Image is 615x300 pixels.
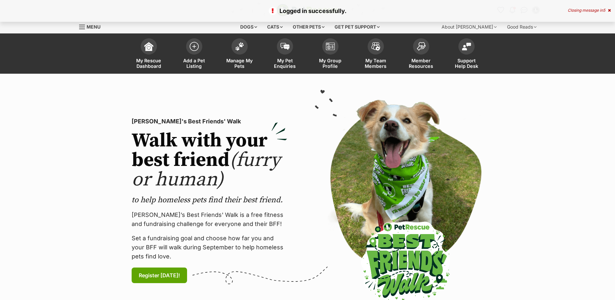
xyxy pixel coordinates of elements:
[132,148,280,192] span: (furry or human)
[444,35,489,74] a: Support Help Desk
[79,20,105,32] a: Menu
[462,43,471,50] img: help-desk-icon-fdf02630f3aa405de69fd3d07c3f3aa587a6932b1a1747fa1d2bba05be0121f9.svg
[437,20,501,33] div: About [PERSON_NAME]
[326,43,335,50] img: group-profile-icon-3fa3cf56718a62981997c0bc7e787c4b2cf8bcc04b72c1350f741eb67cf2f40e.svg
[236,20,262,33] div: Dogs
[263,20,287,33] div: Cats
[134,58,163,69] span: My Rescue Dashboard
[308,35,353,74] a: My Group Profile
[452,58,481,69] span: Support Help Desk
[417,42,426,51] img: member-resources-icon-8e73f808a243e03378d46382f2149f9095a855e16c252ad45f914b54edf8863c.svg
[316,58,345,69] span: My Group Profile
[190,42,199,51] img: add-pet-listing-icon-0afa8454b4691262ce3f59096e99ab1cd57d4a30225e0717b998d2c9b9846f56.svg
[87,24,101,30] span: Menu
[126,35,171,74] a: My Rescue Dashboard
[132,210,287,229] p: [PERSON_NAME]’s Best Friends' Walk is a free fitness and fundraising challenge for everyone and t...
[361,58,390,69] span: My Team Members
[132,117,287,126] p: [PERSON_NAME]'s Best Friends' Walk
[270,58,300,69] span: My Pet Enquiries
[132,131,287,190] h2: Walk with your best friend
[398,35,444,74] a: Member Resources
[262,35,308,74] a: My Pet Enquiries
[132,195,287,205] p: to help homeless pets find their best friend.
[217,35,262,74] a: Manage My Pets
[288,20,329,33] div: Other pets
[180,58,209,69] span: Add a Pet Listing
[503,20,541,33] div: Good Reads
[353,35,398,74] a: My Team Members
[371,42,380,51] img: team-members-icon-5396bd8760b3fe7c0b43da4ab00e1e3bb1a5d9ba89233759b79545d2d3fc5d0d.svg
[171,35,217,74] a: Add a Pet Listing
[139,271,180,279] span: Register [DATE]!
[330,20,384,33] div: Get pet support
[144,42,153,51] img: dashboard-icon-eb2f2d2d3e046f16d808141f083e7271f6b2e854fb5c12c21221c1fb7104beca.svg
[225,58,254,69] span: Manage My Pets
[407,58,436,69] span: Member Resources
[132,268,187,283] a: Register [DATE]!
[132,234,287,261] p: Set a fundraising goal and choose how far you and your BFF will walk during September to help hom...
[235,42,244,51] img: manage-my-pets-icon-02211641906a0b7f246fdf0571729dbe1e7629f14944591b6c1af311fb30b64b.svg
[280,43,290,50] img: pet-enquiries-icon-7e3ad2cf08bfb03b45e93fb7055b45f3efa6380592205ae92323e6603595dc1f.svg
